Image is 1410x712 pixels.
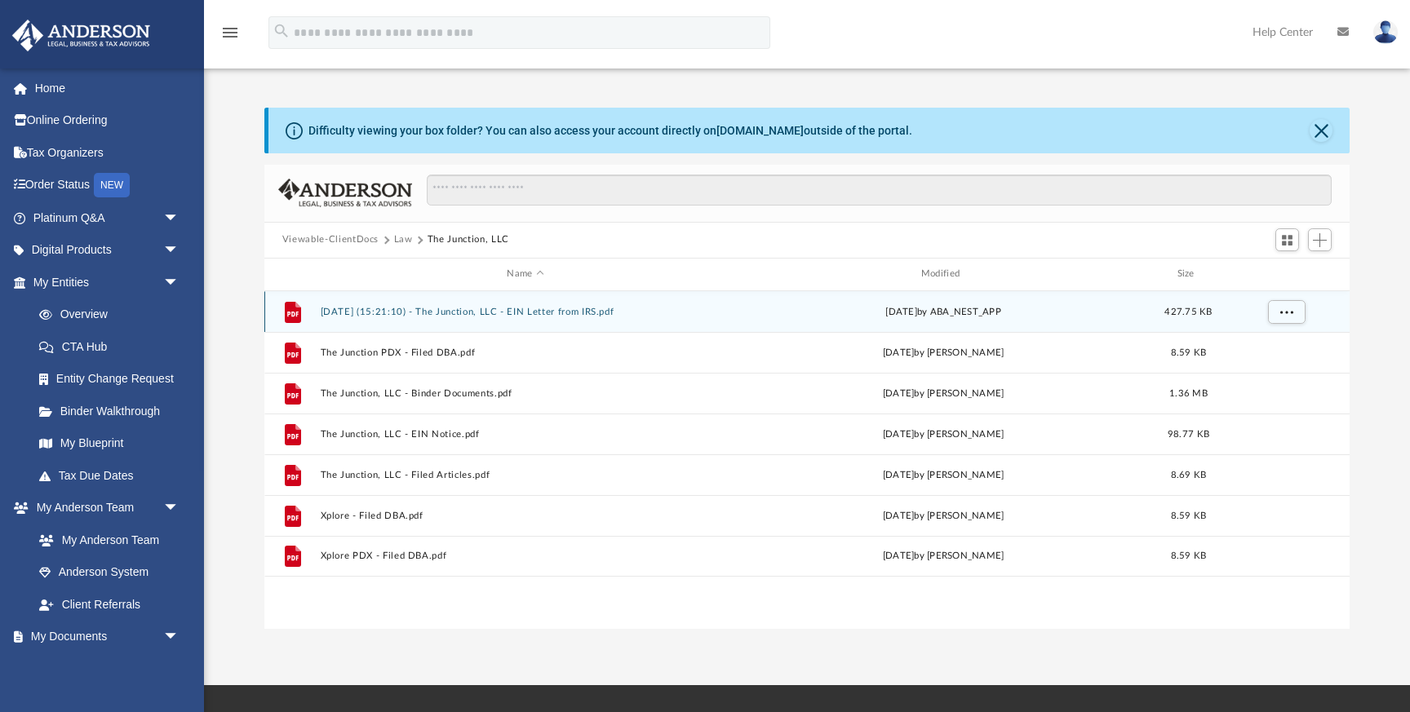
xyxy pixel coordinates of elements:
[1155,267,1221,281] div: Size
[94,173,130,197] div: NEW
[11,136,204,169] a: Tax Organizers
[23,459,204,492] a: Tax Due Dates
[23,652,188,685] a: Box
[1170,511,1206,520] span: 8.59 KB
[23,395,204,427] a: Binder Walkthrough
[1308,228,1332,251] button: Add
[320,429,730,440] button: The Junction, LLC - EIN Notice.pdf
[11,201,204,234] a: Platinum Q&Aarrow_drop_down
[1170,347,1206,356] span: 8.59 KB
[1310,119,1332,142] button: Close
[428,232,509,247] button: The Junction, LLC
[308,122,912,139] div: Difficulty viewing your box folder? You can also access your account directly on outside of the p...
[1228,267,1342,281] div: id
[220,23,240,42] i: menu
[163,492,196,525] span: arrow_drop_down
[23,299,204,331] a: Overview
[11,72,204,104] a: Home
[1275,228,1300,251] button: Switch to Grid View
[427,175,1332,206] input: Search files and folders
[11,621,196,653] a: My Documentsarrow_drop_down
[163,621,196,654] span: arrow_drop_down
[738,427,1148,441] div: [DATE] by [PERSON_NAME]
[264,291,1350,630] div: grid
[320,307,730,317] button: [DATE] (15:21:10) - The Junction, LLC - EIN Letter from IRS.pdf
[11,169,204,202] a: Order StatusNEW
[716,124,804,137] a: [DOMAIN_NAME]
[320,511,730,521] button: Xplore - Filed DBA.pdf
[738,386,1148,400] div: [DATE] by [PERSON_NAME]
[320,347,730,358] button: The Junction PDX - Filed DBA.pdf
[738,467,1148,482] div: [DATE] by [PERSON_NAME]
[23,427,196,460] a: My Blueprint
[738,267,1149,281] div: Modified
[320,551,730,561] button: Xplore PDX - Filed DBA.pdf
[273,22,290,40] i: search
[163,266,196,299] span: arrow_drop_down
[1169,388,1208,397] span: 1.36 MB
[394,232,413,247] button: Law
[319,267,730,281] div: Name
[23,556,196,589] a: Anderson System
[1170,551,1206,560] span: 8.59 KB
[7,20,155,51] img: Anderson Advisors Platinum Portal
[163,201,196,235] span: arrow_drop_down
[220,31,240,42] a: menu
[320,470,730,480] button: The Junction, LLC - Filed Articles.pdf
[738,508,1148,523] div: [DATE] by [PERSON_NAME]
[163,234,196,268] span: arrow_drop_down
[738,345,1148,360] div: [DATE] by [PERSON_NAME]
[23,588,196,621] a: Client Referrals
[11,104,204,137] a: Online Ordering
[1267,299,1305,324] button: More options
[23,363,204,396] a: Entity Change Request
[11,266,204,299] a: My Entitiesarrow_drop_down
[738,304,1148,319] div: [DATE] by ABA_NEST_APP
[738,549,1148,564] div: [DATE] by [PERSON_NAME]
[23,524,188,556] a: My Anderson Team
[320,388,730,399] button: The Junction, LLC - Binder Documents.pdf
[1373,20,1398,44] img: User Pic
[11,492,196,524] a: My Anderson Teamarrow_drop_down
[272,267,313,281] div: id
[11,234,204,267] a: Digital Productsarrow_drop_down
[1170,470,1206,479] span: 8.69 KB
[1164,307,1212,316] span: 427.75 KB
[23,330,204,363] a: CTA Hub
[282,232,379,247] button: Viewable-ClientDocs
[1168,429,1209,438] span: 98.77 KB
